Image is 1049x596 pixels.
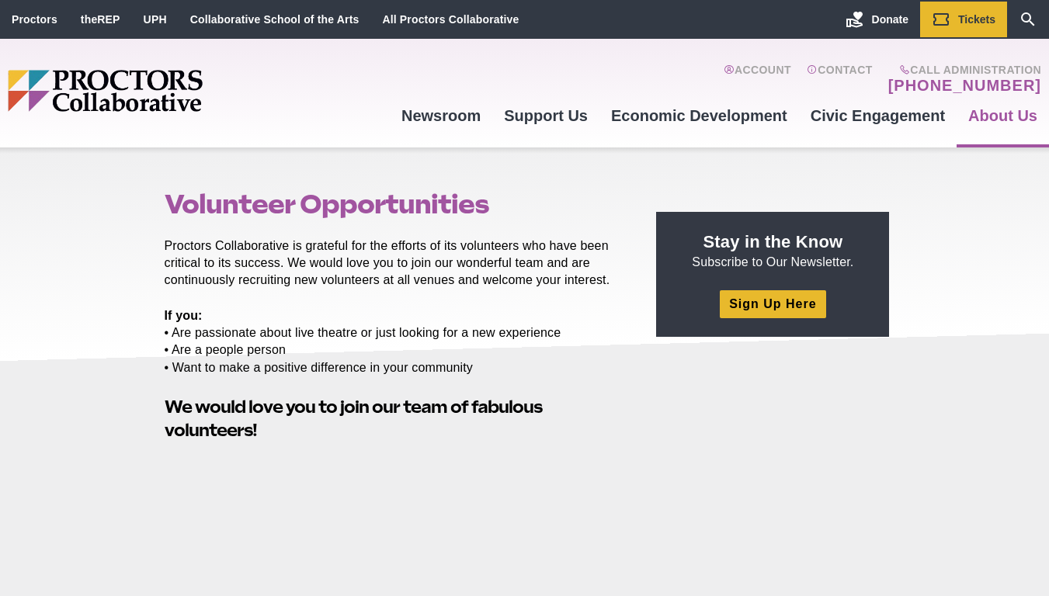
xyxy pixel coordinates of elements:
a: Support Us [492,95,599,137]
a: Tickets [920,2,1007,37]
a: [PHONE_NUMBER] [888,76,1041,95]
a: About Us [957,95,1049,137]
span: Tickets [958,13,995,26]
a: Account [724,64,791,95]
a: Contact [807,64,873,95]
iframe: Advertisement [656,355,889,549]
span: Call Administration [884,64,1041,76]
a: Civic Engagement [799,95,957,137]
a: Newsroom [390,95,492,137]
span: Donate [872,13,908,26]
strong: Stay in the Know [703,232,843,251]
p: • Are passionate about live theatre or just looking for a new experience • Are a people person • ... [165,307,621,376]
a: UPH [144,13,167,26]
a: Search [1007,2,1049,37]
a: Sign Up Here [720,290,825,317]
a: Collaborative School of the Arts [190,13,360,26]
a: All Proctors Collaborative [382,13,519,26]
strong: If you: [165,309,203,322]
strong: We would love you to join our team of fabulous volunteers [165,397,542,441]
p: Proctors Collaborative is grateful for the efforts of its volunteers who have been critical to it... [165,237,621,289]
h1: Volunteer Opportunities [165,189,621,219]
p: Subscribe to Our Newsletter. [675,230,870,271]
a: theREP [81,13,120,26]
img: Proctors logo [8,70,322,112]
h2: ! [165,395,621,443]
a: Proctors [12,13,57,26]
a: Economic Development [599,95,799,137]
a: Donate [834,2,920,37]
